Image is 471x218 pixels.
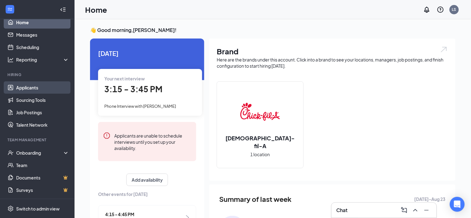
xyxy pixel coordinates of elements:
h2: [DEMOGRAPHIC_DATA]-fil-A [217,134,303,150]
svg: Error [103,132,111,139]
svg: ChevronUp [412,207,419,214]
svg: Settings [7,206,14,212]
span: Other events for [DATE] [98,191,196,198]
svg: QuestionInfo [437,6,444,13]
a: Job Postings [16,106,69,119]
button: ChevronUp [410,205,420,215]
h3: Chat [337,207,348,214]
button: ComposeMessage [399,205,409,215]
div: Applicants are unable to schedule interviews until you set up your availability. [114,132,191,151]
button: Add availability [126,174,168,186]
a: Applicants [16,81,69,94]
img: Chick-fil-A [240,92,280,132]
a: Sourcing Tools [16,94,69,106]
div: Switch to admin view [16,206,60,212]
a: DocumentsCrown [16,171,69,184]
span: Summary of last week [219,194,292,205]
span: Phone Interview with [PERSON_NAME] [104,104,176,109]
img: open.6027fd2a22e1237b5b06.svg [440,46,448,53]
h3: 👋 Good morning, [PERSON_NAME] ! [90,27,455,34]
a: SurveysCrown [16,184,69,196]
span: Your next interview [104,76,145,81]
span: [DATE] [98,48,196,58]
button: Minimize [422,205,432,215]
svg: Minimize [423,207,430,214]
svg: ComposeMessage [401,207,408,214]
h1: Brand [217,46,448,57]
span: 3:15 - 3:45 PM [104,84,162,94]
span: 4:15 - 4:45 PM [105,211,183,218]
svg: Notifications [423,6,431,13]
div: Here are the brands under this account. Click into a brand to see your locations, managers, job p... [217,57,448,69]
h1: Home [85,4,107,15]
div: Open Intercom Messenger [450,197,465,212]
svg: Collapse [60,7,66,13]
div: LS [452,7,456,12]
svg: UserCheck [7,150,14,156]
a: Team [16,159,69,171]
a: Messages [16,29,69,41]
a: Home [16,16,69,29]
div: Reporting [16,57,70,63]
a: Talent Network [16,119,69,131]
span: [DATE] - Aug 23 [414,196,446,202]
span: 1 location [251,151,270,158]
div: Hiring [7,72,68,77]
a: Scheduling [16,41,69,53]
div: Onboarding [16,150,64,156]
svg: Analysis [7,57,14,63]
svg: WorkstreamLogo [7,6,13,12]
div: Team Management [7,137,68,143]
